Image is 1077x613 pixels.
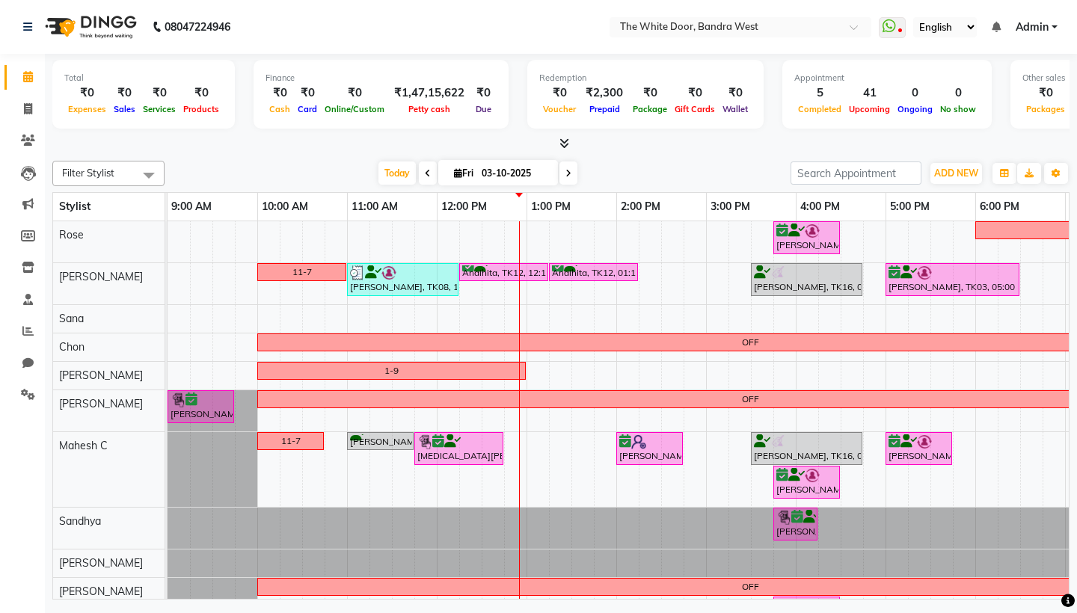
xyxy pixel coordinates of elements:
[59,228,84,241] span: Rose
[580,84,629,102] div: ₹2,300
[775,224,838,252] div: [PERSON_NAME], TK05, 03:45 PM-04:30 PM, TWD Classic Manicure
[794,72,980,84] div: Appointment
[165,6,230,48] b: 08047224946
[794,104,845,114] span: Completed
[38,6,141,48] img: logo
[539,104,580,114] span: Voucher
[742,580,759,594] div: OFF
[169,392,233,421] div: [PERSON_NAME], TK19, 09:00 AM-09:45 AM, TWD Classic Pedicure
[894,104,936,114] span: Ongoing
[59,369,143,382] span: [PERSON_NAME]
[752,434,861,463] div: [PERSON_NAME], TK16, 03:30 PM-04:45 PM, TWD Classic Pedicure
[752,265,861,294] div: [PERSON_NAME], TK16, 03:30 PM-04:45 PM, TWD Classic Manicure
[266,84,294,102] div: ₹0
[470,84,497,102] div: ₹0
[976,196,1023,218] a: 6:00 PM
[472,104,495,114] span: Due
[266,72,497,84] div: Finance
[894,84,936,102] div: 0
[266,104,294,114] span: Cash
[388,84,470,102] div: ₹1,47,15,622
[64,72,223,84] div: Total
[629,104,671,114] span: Package
[617,196,664,218] a: 2:00 PM
[59,270,143,283] span: [PERSON_NAME]
[59,514,101,528] span: Sandhya
[936,84,980,102] div: 0
[791,161,921,185] input: Search Appointment
[450,167,477,179] span: Fri
[59,439,108,452] span: Mahesh C
[527,196,574,218] a: 1:00 PM
[461,265,547,280] div: Anaihita, TK12, 12:15 PM-01:15 PM, Absolute Acrylic Set
[887,434,951,463] div: [PERSON_NAME], TK03, 05:00 PM-05:45 PM, TWD Classic Pedicure
[618,434,681,463] div: [PERSON_NAME], TK01, 02:00 PM-02:45 PM, TWD Classic Manicure
[934,167,978,179] span: ADD NEW
[416,434,502,463] div: [MEDICAL_DATA][PERSON_NAME], TK07, 11:45 AM-12:45 PM, Milk & Honey Pedicure
[886,196,933,218] a: 5:00 PM
[59,200,90,213] span: Stylist
[887,265,1018,294] div: [PERSON_NAME], TK03, 05:00 PM-06:30 PM, TWD Classic Manicure
[539,84,580,102] div: ₹0
[707,196,754,218] a: 3:00 PM
[139,104,179,114] span: Services
[110,84,139,102] div: ₹0
[378,161,416,185] span: Today
[179,84,223,102] div: ₹0
[629,84,671,102] div: ₹0
[64,84,110,102] div: ₹0
[936,104,980,114] span: No show
[179,104,223,114] span: Products
[1022,104,1069,114] span: Packages
[539,72,752,84] div: Redemption
[349,434,412,449] div: [PERSON_NAME], TK15, 11:00 AM-11:45 AM, TWD Classic Pedicure
[719,104,752,114] span: Wallet
[719,84,752,102] div: ₹0
[930,163,982,184] button: ADD NEW
[742,336,759,349] div: OFF
[59,556,143,570] span: [PERSON_NAME]
[797,196,844,218] a: 4:00 PM
[671,84,719,102] div: ₹0
[294,104,321,114] span: Card
[168,196,215,218] a: 9:00 AM
[281,434,301,448] div: 11-7
[671,104,719,114] span: Gift Cards
[438,196,491,218] a: 12:00 PM
[110,104,139,114] span: Sales
[775,468,838,496] div: [PERSON_NAME], TK05, 03:45 PM-04:30 PM, TWD Classic Pedicure
[64,104,110,114] span: Expenses
[59,312,84,325] span: Sana
[292,265,312,279] div: 11-7
[59,585,143,598] span: [PERSON_NAME]
[59,397,143,410] span: [PERSON_NAME]
[550,265,636,280] div: Anaihita, TK12, 01:15 PM-02:15 PM, Add-on Gel polish
[477,162,552,185] input: 2025-10-03
[845,104,894,114] span: Upcoming
[845,84,894,102] div: 41
[1016,19,1049,35] span: Admin
[59,340,85,354] span: Chon
[349,265,457,294] div: [PERSON_NAME], TK08, 11:00 AM-12:15 PM, Long Last Gel Polish,Gel Polish Removal
[586,104,624,114] span: Prepaid
[294,84,321,102] div: ₹0
[1022,84,1069,102] div: ₹0
[62,167,114,179] span: Filter Stylist
[258,196,312,218] a: 10:00 AM
[794,84,845,102] div: 5
[139,84,179,102] div: ₹0
[775,510,816,538] div: [PERSON_NAME], TK05, 03:45 PM-04:15 PM, Dry head Massage
[321,104,388,114] span: Online/Custom
[405,104,454,114] span: Petty cash
[384,364,399,378] div: 1-9
[348,196,402,218] a: 11:00 AM
[321,84,388,102] div: ₹0
[742,392,759,406] div: OFF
